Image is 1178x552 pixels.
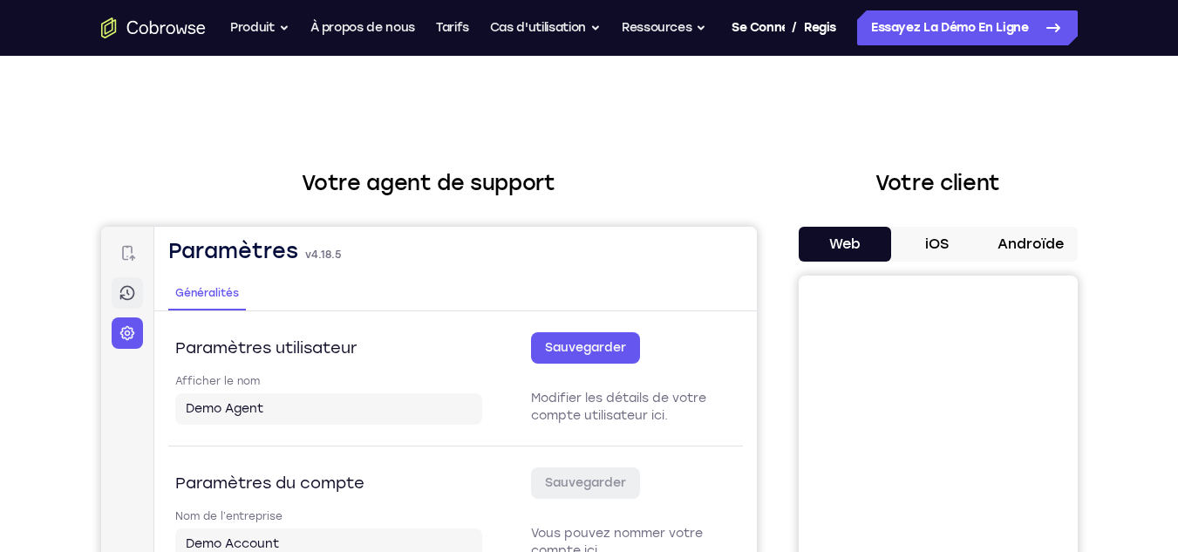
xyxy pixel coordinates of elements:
a: Tarifs [436,10,469,45]
a: À propos de nous [310,10,415,45]
font: / [792,19,797,36]
font: Tarifs [436,20,469,35]
a: Registre [804,10,836,45]
button: Ressources [622,10,707,45]
font: Androïde [998,235,1064,252]
button: Web [799,227,891,262]
font: Produit [230,20,275,35]
button: Produit [230,10,289,45]
font: Registre [804,20,855,35]
a: Essayez la démo en ligne [857,10,1078,45]
font: Votre client [875,170,1000,195]
a: Accéder à la page d'accueil [101,17,206,38]
font: Se connecter [732,20,815,35]
font: Cas d'utilisation [490,20,586,35]
p: Voici votre clé de licence. Vous devrez l’ajouter à vos applications pour associer les sessions C... [430,414,635,501]
a: Se connecter [732,10,785,45]
label: Nom de l’entreprise [74,283,181,296]
font: Web [829,235,861,252]
h2: Clé de licence [74,376,188,400]
button: Cas d'utilisation [490,10,601,45]
input: Vous n'avez pas la permission d'accéder à ce contenu. Requis: accounts:update [85,309,371,326]
button: Copier dans le presse-papiers [350,418,371,439]
font: iOS [925,235,949,252]
button: Androïde [984,227,1078,262]
font: À propos de nous [310,20,415,35]
font: Essayez la démo en ligne [871,20,1029,35]
font: Votre agent de support [302,170,555,195]
p: Vous pouvez nommer votre compte ici. [430,298,635,333]
font: Ressources [622,20,692,35]
button: iOS [891,227,984,262]
button: Sauvegarder [430,241,539,272]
